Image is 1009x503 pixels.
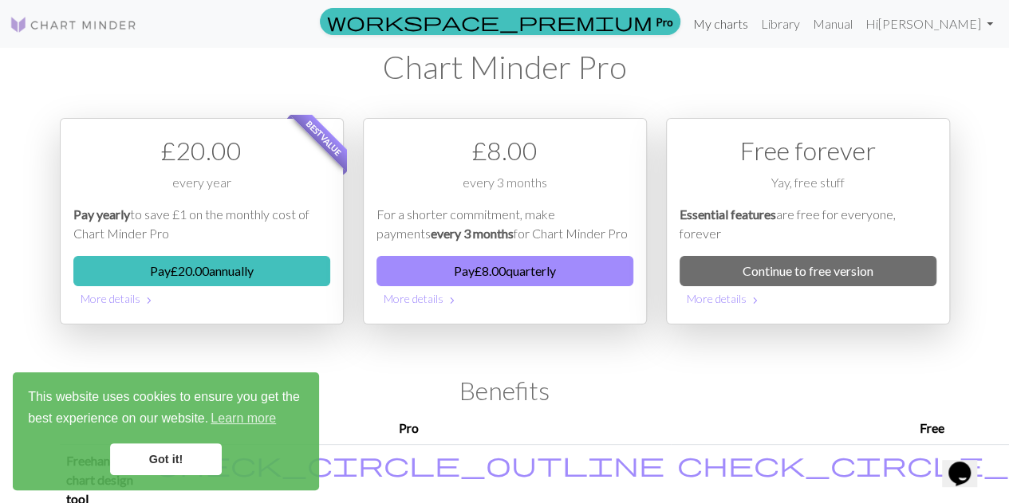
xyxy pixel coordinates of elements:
[446,293,459,308] span: chevron_right
[431,226,514,241] em: every 3 months
[154,451,664,477] i: Included
[327,10,652,33] span: workspace_premium
[680,286,936,311] button: More details
[680,173,936,205] div: Yay, free stuff
[148,412,671,445] th: Pro
[60,375,950,406] h2: Benefits
[28,387,304,430] span: This website uses cookies to ensure you get the best experience on our website.
[680,256,936,286] a: Continue to free version
[290,104,357,172] span: Best value
[680,206,776,222] em: Essential features
[73,206,130,222] em: Pay yearly
[73,205,330,243] p: to save £1 on the monthly cost of Chart Minder Pro
[13,372,319,490] div: cookieconsent
[942,439,993,487] iframe: chat widget
[320,8,680,35] a: Pro
[73,256,330,286] button: Pay£20.00annually
[376,256,633,286] button: Pay£8.00quarterly
[749,293,762,308] span: chevron_right
[806,8,859,40] a: Manual
[110,443,222,475] a: dismiss cookie message
[10,15,137,34] img: Logo
[859,8,999,40] a: Hi[PERSON_NAME]
[376,132,633,170] div: £ 8.00
[73,286,330,311] button: More details
[687,8,755,40] a: My charts
[680,205,936,243] p: are free for everyone, forever
[363,118,647,324] div: Payment option 2
[376,173,633,205] div: every 3 months
[60,48,950,86] h1: Chart Minder Pro
[154,449,664,479] span: check_circle_outline
[666,118,950,324] div: Free option
[60,118,344,324] div: Payment option 1
[755,8,806,40] a: Library
[376,286,633,311] button: More details
[73,173,330,205] div: every year
[208,407,278,430] a: learn more about cookies
[680,132,936,170] div: Free forever
[73,132,330,170] div: £ 20.00
[143,293,156,308] span: chevron_right
[376,205,633,243] p: For a shorter commitment, make payments for Chart Minder Pro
